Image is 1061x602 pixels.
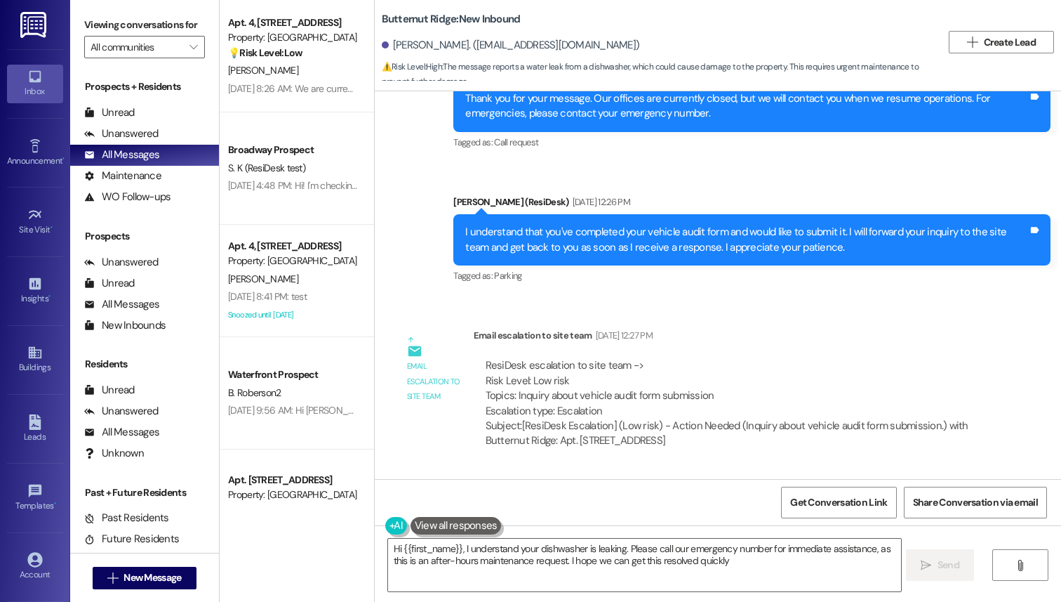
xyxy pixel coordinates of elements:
div: All Messages [84,297,159,312]
div: ResiDesk escalation to site team -> Risk Level: Low risk Topics: Inquiry about vehicle audit form... [486,358,981,419]
a: Account [7,548,63,586]
div: Property: [GEOGRAPHIC_DATA] [228,30,358,45]
textarea: Hi {{first_name}}, I understand your dishwasher is leaking. Please call our emergency number for ... [388,539,902,591]
div: Unknown [84,446,144,461]
div: Waterfront Prospect [228,367,358,382]
span: New Message [124,570,181,585]
strong: 💡 Risk Level: Low [228,46,302,59]
div: Apt. 4, [STREET_ADDRESS] [228,15,358,30]
div: Maintenance [84,169,161,183]
a: Leads [7,410,63,448]
a: Inbox [7,65,63,103]
label: Viewing conversations for [84,14,205,36]
span: • [48,292,51,301]
img: ResiDesk Logo [20,12,49,38]
i:  [921,560,931,571]
div: Unread [84,383,135,398]
span: • [62,154,65,164]
div: Unread [84,105,135,120]
span: [PERSON_NAME] [228,64,298,77]
span: Send [937,558,959,572]
div: Prospects [70,229,219,244]
span: Call request [494,136,538,148]
span: B. Roberson2 [228,386,281,399]
span: Create Lead [984,35,1036,50]
div: Snoozed until [DATE] [227,306,359,324]
button: New Message [93,567,196,589]
span: : The message reports a water leak from a dishwasher, which could cause damage to the property. T... [382,60,942,90]
div: Unanswered [84,126,159,141]
div: Prospects + Residents [70,79,219,94]
div: [DATE] 12:26 PM [569,195,630,209]
div: [DATE] 12:27 PM [592,328,653,343]
div: Future Residents [84,532,179,547]
div: Apt. 4, [STREET_ADDRESS] [228,239,358,254]
div: Property: [GEOGRAPHIC_DATA] [228,488,358,502]
div: [PERSON_NAME] (ResiDesk) [453,195,1050,214]
div: Unread [84,276,135,291]
div: Past + Future Residents [70,485,219,500]
span: Parking [494,270,521,282]
span: • [51,223,53,233]
span: [PERSON_NAME] [228,273,298,285]
div: Unanswered [84,255,159,270]
div: Apt. [STREET_ADDRESS] [228,473,358,488]
span: Share Conversation via email [913,495,1038,510]
div: Unanswered [84,404,159,419]
div: [DATE] 4:48 PM: Hi! I'm checking in on your latest work order (109- Stove is sparking - , ID: 119... [228,179,960,192]
div: All Messages [84,148,159,162]
div: Tagged as: [453,132,1050,152]
div: Email escalation to site team [407,359,462,404]
div: [DATE] 8:26 AM: We are currently closed. We will respond during business hours. [228,82,554,95]
div: Property: [GEOGRAPHIC_DATA] [228,254,358,268]
span: S. K (ResiDesk test) [228,162,305,174]
div: Residents [70,357,219,372]
div: Email escalation to site team [474,328,993,348]
i:  [189,41,197,53]
i:  [1015,560,1025,571]
a: Insights • [7,272,63,310]
div: [DATE] 8:41 PM: test [228,290,307,303]
div: All Messages [84,425,159,440]
div: [PERSON_NAME]. ([EMAIL_ADDRESS][DOMAIN_NAME]) [382,38,640,53]
a: Templates • [7,479,63,517]
div: Broadway Prospect [228,143,358,157]
span: Get Conversation Link [790,495,887,510]
div: Tagged as: [453,266,1050,286]
input: All communities [91,36,182,58]
i:  [107,572,118,584]
a: Site Visit • [7,203,63,241]
div: New Inbounds [84,318,166,333]
div: I understand that you've completed your vehicle audit form and would like to submit it. I will fo... [465,225,1028,255]
div: WO Follow-ups [84,190,171,204]
button: Send [906,549,974,581]
div: Past Residents [84,511,169,525]
div: Subject: [ResiDesk Escalation] (Low risk) - Action Needed (Inquiry about vehicle audit form submi... [486,419,981,449]
div: Thank you for your message. Our offices are currently closed, but we will contact you when we res... [465,91,1028,122]
span: • [54,499,56,509]
button: Create Lead [949,31,1054,53]
button: Share Conversation via email [904,487,1047,518]
i:  [967,37,977,48]
a: Buildings [7,341,63,379]
button: Get Conversation Link [781,487,896,518]
b: Butternut Ridge: New Inbound [382,12,521,27]
strong: ⚠️ Risk Level: High [382,61,442,72]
